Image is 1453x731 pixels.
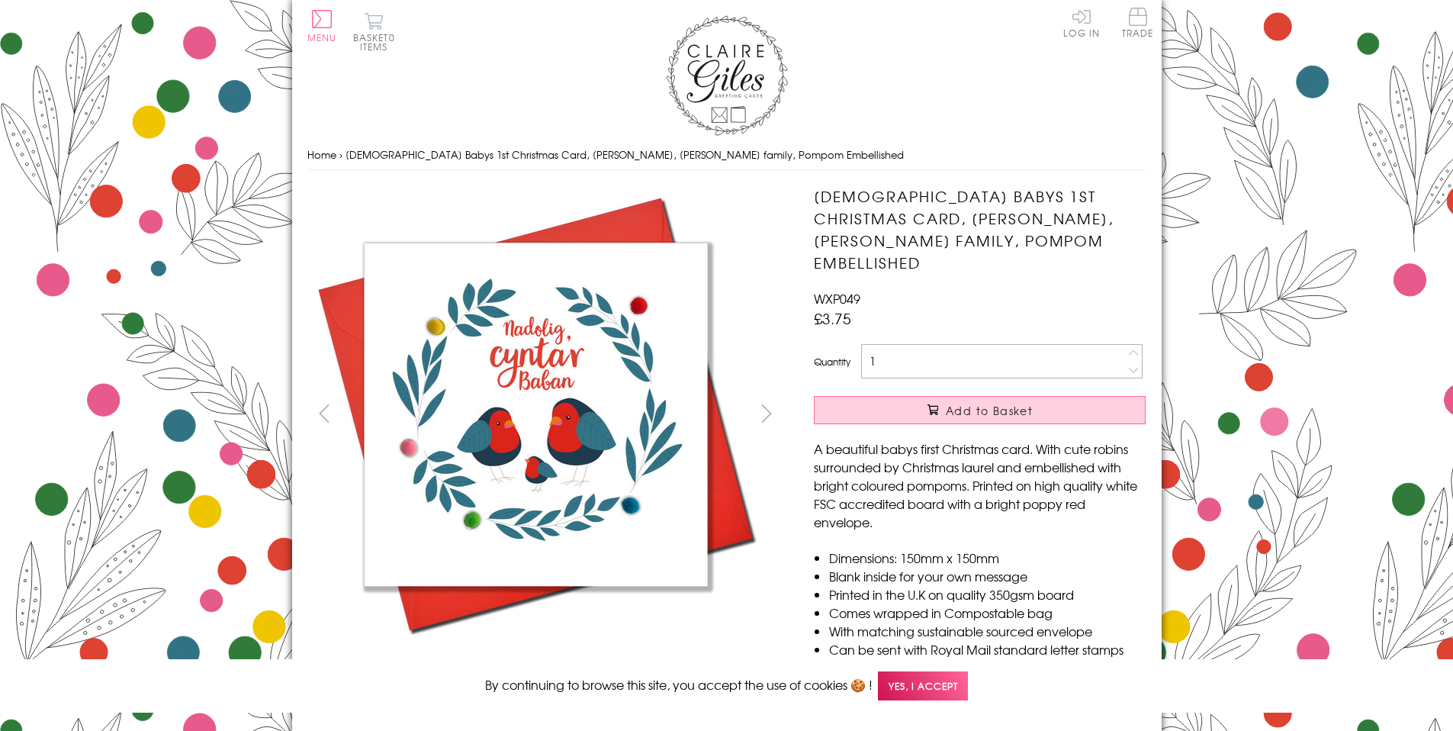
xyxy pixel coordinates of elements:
[1122,8,1154,40] a: Trade
[829,585,1146,604] li: Printed in the U.K on quality 350gsm board
[307,185,764,643] img: Welsh Babys 1st Christmas Card, Nadolig Llawen, Robin family, Pompom Embellished
[749,396,783,430] button: next
[307,31,337,44] span: Menu
[666,15,788,136] img: Claire Giles Greetings Cards
[829,549,1146,567] li: Dimensions: 150mm x 150mm
[814,185,1146,273] h1: [DEMOGRAPHIC_DATA] Babys 1st Christmas Card, [PERSON_NAME], [PERSON_NAME] family, Pompom Embellished
[783,185,1241,643] img: Welsh Babys 1st Christmas Card, Nadolig Llawen, Robin family, Pompom Embellished
[360,31,395,53] span: 0 items
[814,396,1146,424] button: Add to Basket
[946,403,1033,418] span: Add to Basket
[814,289,860,308] span: WXP049
[307,147,336,162] a: Home
[307,10,337,42] button: Menu
[1063,8,1100,37] a: Log In
[353,12,395,51] button: Basket0 items
[829,604,1146,622] li: Comes wrapped in Compostable bag
[829,640,1146,659] li: Can be sent with Royal Mail standard letter stamps
[1122,8,1154,37] span: Trade
[814,440,1146,531] p: A beautiful babys first Christmas card. With cute robins surrounded by Christmas laurel and embel...
[829,567,1146,585] li: Blank inside for your own message
[814,308,851,329] span: £3.75
[346,147,904,162] span: [DEMOGRAPHIC_DATA] Babys 1st Christmas Card, [PERSON_NAME], [PERSON_NAME] family, Pompom Embellished
[878,671,968,701] span: Yes, I accept
[307,140,1146,171] nav: breadcrumbs
[814,355,850,369] label: Quantity
[339,147,342,162] span: ›
[829,622,1146,640] li: With matching sustainable sourced envelope
[307,396,342,430] button: prev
